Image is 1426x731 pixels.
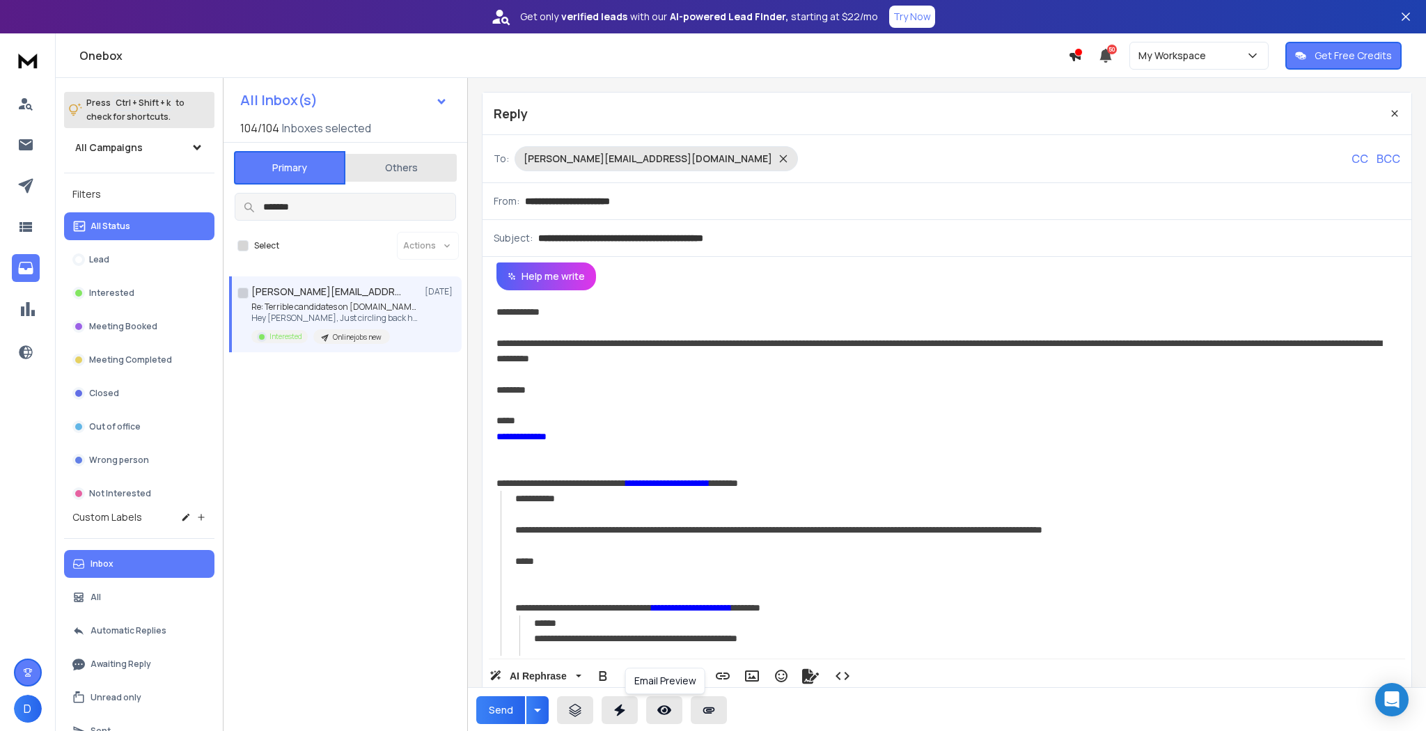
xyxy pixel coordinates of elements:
[64,550,214,578] button: Inbox
[524,152,772,166] p: [PERSON_NAME][EMAIL_ADDRESS][DOMAIN_NAME]
[91,625,166,636] p: Automatic Replies
[75,141,143,155] h1: All Campaigns
[648,662,675,690] button: Underline (Ctrl+U)
[64,279,214,307] button: Interested
[64,617,214,645] button: Automatic Replies
[14,47,42,73] img: logo
[229,86,459,114] button: All Inbox(s)
[282,120,371,136] h3: Inboxes selected
[889,6,935,28] button: Try Now
[64,650,214,678] button: Awaiting Reply
[1285,42,1402,70] button: Get Free Credits
[64,413,214,441] button: Out of office
[251,313,418,324] p: Hey [PERSON_NAME], Just circling back here
[893,10,931,24] p: Try Now
[240,93,318,107] h1: All Inbox(s)
[590,662,616,690] button: Bold (Ctrl+B)
[91,692,141,703] p: Unread only
[89,321,157,332] p: Meeting Booked
[269,331,302,342] p: Interested
[91,221,130,232] p: All Status
[64,134,214,162] button: All Campaigns
[345,152,457,183] button: Others
[1107,45,1117,54] span: 50
[494,194,519,208] p: From:
[625,668,705,694] div: Email Preview
[520,10,878,24] p: Get only with our starting at $22/mo
[79,47,1068,64] h1: Onebox
[333,332,382,343] p: Onlinejobs new
[494,104,528,123] p: Reply
[91,558,113,569] p: Inbox
[64,684,214,712] button: Unread only
[1138,49,1212,63] p: My Workspace
[64,184,214,204] h3: Filters
[64,583,214,611] button: All
[89,488,151,499] p: Not Interested
[507,670,570,682] span: AI Rephrase
[768,662,794,690] button: Emoticons
[494,231,533,245] p: Subject:
[1377,150,1400,167] p: BCC
[64,313,214,340] button: Meeting Booked
[91,659,151,670] p: Awaiting Reply
[561,10,627,24] strong: verified leads
[89,455,149,466] p: Wrong person
[496,262,596,290] button: Help me write
[240,120,279,136] span: 104 / 104
[89,254,109,265] p: Lead
[251,301,418,313] p: Re: Terrible candidates on [DOMAIN_NAME]
[91,592,101,603] p: All
[487,662,584,690] button: AI Rephrase
[476,696,525,724] button: Send
[89,288,134,299] p: Interested
[234,151,345,184] button: Primary
[254,240,279,251] label: Select
[1351,150,1368,167] p: CC
[64,379,214,407] button: Closed
[89,354,172,365] p: Meeting Completed
[1315,49,1392,63] p: Get Free Credits
[64,446,214,474] button: Wrong person
[86,96,185,124] p: Press to check for shortcuts.
[64,246,214,274] button: Lead
[72,510,142,524] h3: Custom Labels
[113,95,173,111] span: Ctrl + Shift + k
[251,285,405,299] h1: [PERSON_NAME][EMAIL_ADDRESS][DOMAIN_NAME]
[670,10,788,24] strong: AI-powered Lead Finder,
[64,480,214,508] button: Not Interested
[1375,683,1409,716] div: Open Intercom Messenger
[64,346,214,374] button: Meeting Completed
[64,212,214,240] button: All Status
[89,421,141,432] p: Out of office
[89,388,119,399] p: Closed
[739,662,765,690] button: Insert Image (Ctrl+P)
[425,286,456,297] p: [DATE]
[829,662,856,690] button: Code View
[14,695,42,723] button: D
[494,152,509,166] p: To:
[797,662,824,690] button: Signature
